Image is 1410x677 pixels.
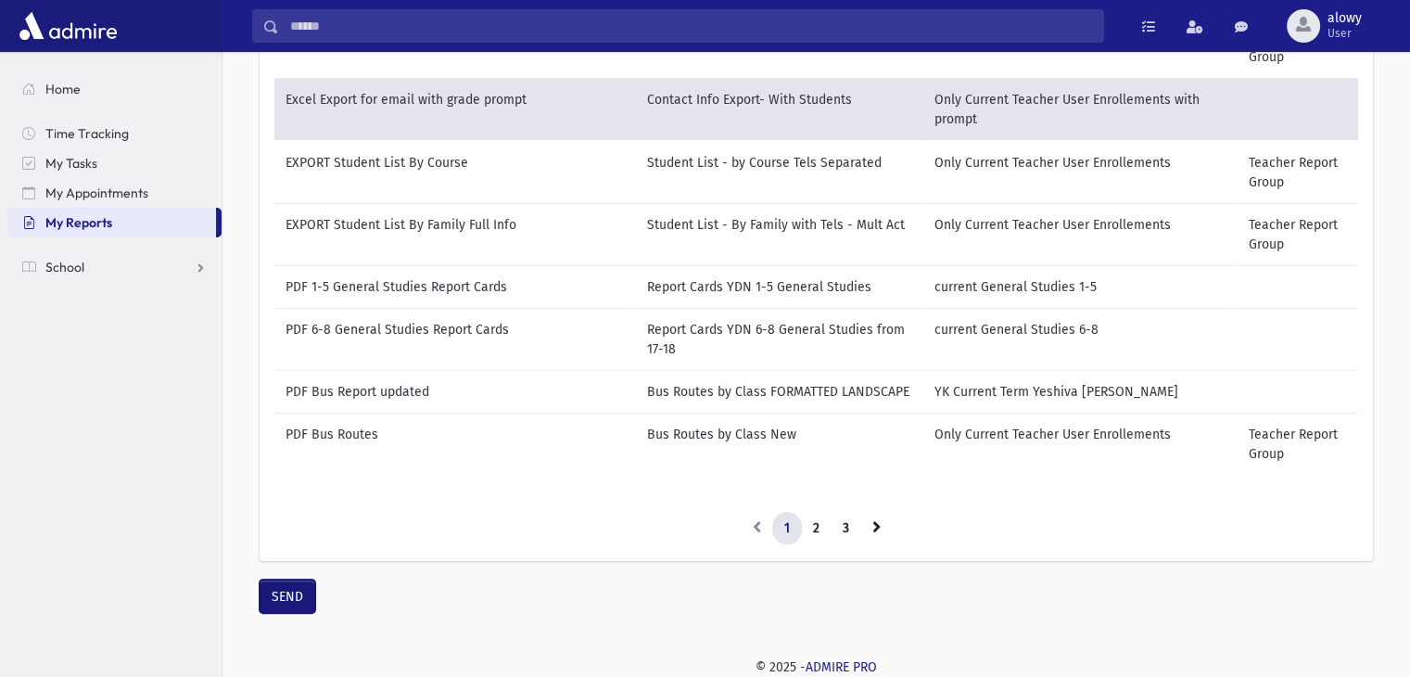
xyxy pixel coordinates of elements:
[7,208,216,237] a: My Reports
[1238,141,1359,204] td: Teacher Report Group
[636,78,922,141] td: Contact Info Export- With Students
[922,308,1238,370] td: current General Studies 6-8
[636,203,922,265] td: Student List - By Family with Tels - Mult Act
[274,78,636,141] td: Excel Export for email with grade prompt
[1327,11,1362,26] span: alowy
[45,125,129,142] span: Time Tracking
[279,9,1103,43] input: Search
[7,252,222,282] a: School
[260,580,315,613] button: SEND
[45,259,84,275] span: School
[636,308,922,370] td: Report Cards YDN 6-8 General Studies from 17-18
[274,203,636,265] td: EXPORT Student List By Family Full Info
[1327,26,1362,41] span: User
[922,265,1238,308] td: current General Studies 1-5
[772,512,802,545] a: 1
[922,203,1238,265] td: Only Current Teacher User Enrollements
[922,370,1238,413] td: YK Current Term Yeshiva [PERSON_NAME]
[831,512,861,545] a: 3
[45,155,97,172] span: My Tasks
[7,148,222,178] a: My Tasks
[274,370,636,413] td: PDF Bus Report updated
[274,141,636,204] td: EXPORT Student List By Course
[636,141,922,204] td: Student List - by Course Tels Separated
[274,265,636,308] td: PDF 1-5 General Studies Report Cards
[252,658,1380,677] div: © 2025 -
[274,413,636,475] td: PDF Bus Routes
[636,370,922,413] td: Bus Routes by Class FORMATTED LANDSCAPE
[801,512,832,545] a: 2
[7,119,222,148] a: Time Tracking
[922,78,1238,141] td: Only Current Teacher User Enrollements with prompt
[1238,203,1359,265] td: Teacher Report Group
[636,265,922,308] td: Report Cards YDN 1-5 General Studies
[806,659,877,675] a: ADMIRE PRO
[1238,413,1359,475] td: Teacher Report Group
[15,7,121,45] img: AdmirePro
[45,81,81,97] span: Home
[45,185,148,201] span: My Appointments
[922,413,1238,475] td: Only Current Teacher User Enrollements
[274,308,636,370] td: PDF 6-8 General Studies Report Cards
[45,214,112,231] span: My Reports
[7,74,222,104] a: Home
[7,178,222,208] a: My Appointments
[922,141,1238,204] td: Only Current Teacher User Enrollements
[636,413,922,475] td: Bus Routes by Class New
